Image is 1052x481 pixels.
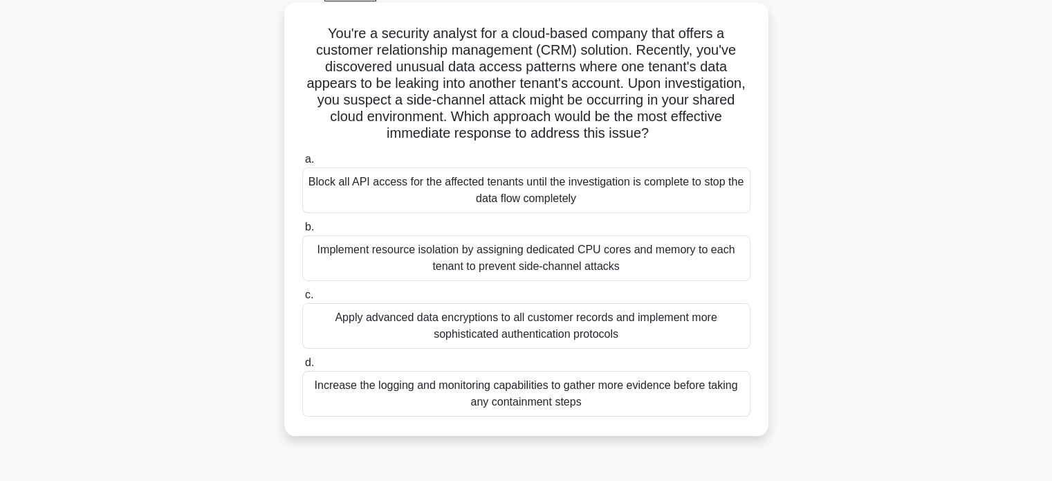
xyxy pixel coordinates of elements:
[301,25,752,143] h5: You're a security analyst for a cloud-based company that offers a customer relationship managemen...
[305,153,314,165] span: a.
[305,289,313,300] span: c.
[305,356,314,368] span: d.
[305,221,314,233] span: b.
[302,303,750,349] div: Apply advanced data encryptions to all customer records and implement more sophisticated authenti...
[302,235,750,281] div: Implement resource isolation by assigning dedicated CPU cores and memory to each tenant to preven...
[302,167,750,213] div: Block all API access for the affected tenants until the investigation is complete to stop the dat...
[302,371,750,417] div: Increase the logging and monitoring capabilities to gather more evidence before taking any contai...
